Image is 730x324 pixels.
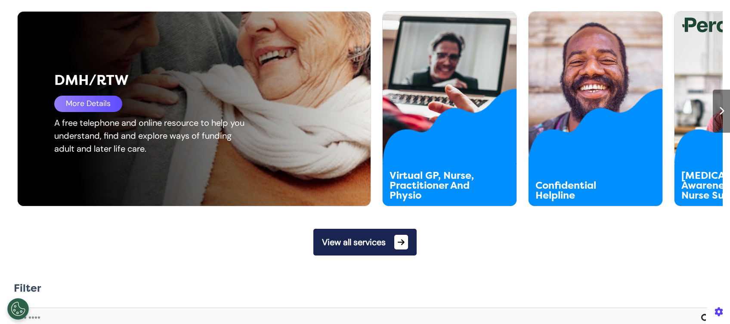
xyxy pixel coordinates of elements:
[7,298,29,320] button: Open Preferences
[390,171,483,200] div: Virtual GP, Nurse, Practitioner And Physio
[14,282,41,295] h2: Filter
[54,70,300,91] div: DMH/RTW
[54,96,122,112] div: More Details
[535,181,629,200] div: Confidential Helpline
[313,229,417,255] button: View all services
[54,116,251,155] div: A free telephone and online resource to help you understand, find and explore ways of funding adu...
